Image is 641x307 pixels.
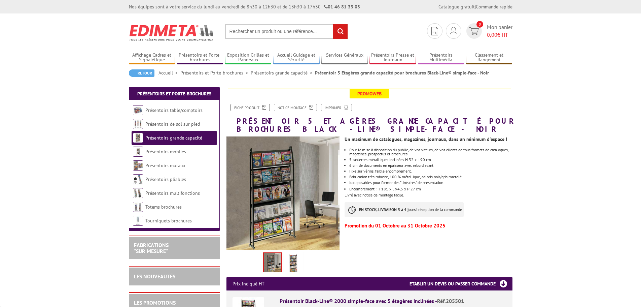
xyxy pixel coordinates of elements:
a: Présentoirs et Porte-brochures [177,52,223,63]
span: Mon panier [487,23,512,39]
span: € HT [487,31,512,39]
a: Services Généraux [321,52,368,63]
div: | [438,3,512,10]
img: Présentoirs de sol sur pied [133,119,143,129]
img: Présentoirs mobiles [133,147,143,157]
a: Présentoirs muraux [145,162,185,168]
a: Présentoirs et Porte-brochures [137,91,211,97]
a: Retour [129,69,154,77]
a: Présentoirs table/comptoirs [145,107,203,113]
a: Présentoirs grande capacité [145,135,202,141]
a: Accueil Guidage et Sécurité [273,52,320,63]
a: LES PROMOTIONS [134,299,176,306]
p: Prix indiqué HT [233,277,264,290]
div: Juxtaposables pour former des "linéaires" de présentation. [349,181,512,185]
span: 0 [476,21,483,28]
li: 6 cm de documents en épaisseur avec rebord avant [349,163,512,167]
a: Exposition Grilles et Panneaux [225,52,272,63]
a: Présentoirs multifonctions [145,190,200,196]
a: Classement et Rangement [466,52,512,63]
li: Pour la mise à disposition du public, de vos viteurs, de vos clients de tous formats de catalogue... [349,148,512,156]
p: à réception de la commande [345,202,464,217]
a: Tourniquets brochures [145,218,192,224]
a: Fiche produit [230,104,270,111]
a: Présentoirs pliables [145,176,186,182]
strong: 01 46 81 33 03 [324,4,360,10]
p: Encombrement : H 181 x L 94,5 x P 27 cm [349,186,512,191]
span: 0,00 [487,31,497,38]
a: Présentoirs Presse et Journaux [369,52,416,63]
a: Notice Montage [274,104,317,111]
li: Fixe sur vérins, faible encombrement. [349,169,512,173]
strong: Un maximum de catalogues, magazines, journaux, dans un minimum d'espace ! [345,136,507,142]
img: presentoirs_grande_capacite_brichure_black_line_simple_face_205501.jpg [226,136,340,250]
a: Présentoirs grande capacité [251,70,315,76]
p: Promotion du 01 Octobre au 31 Octobre 2025 [345,224,512,228]
span: Réf.205501 [437,298,464,304]
div: Nos équipes sont à votre service du lundi au vendredi de 8h30 à 12h30 et de 13h30 à 17h30 [129,3,360,10]
li: Présentoir 5 Etagères grande capacité pour brochures Black-Line® simple-face - Noir [315,69,489,76]
img: presentoirs_grande_capacite_brichure_black_line_simple_face_205501.jpg [264,253,281,274]
a: Accueil [158,70,180,76]
a: Présentoirs de sol sur pied [145,121,200,127]
a: Présentoirs mobiles [145,149,186,155]
h3: Etablir un devis ou passer commande [409,277,512,290]
a: Commande rapide [476,4,512,10]
img: Présentoirs table/comptoirs [133,105,143,115]
div: Livré avec notice de montage facile. [345,133,517,231]
span: Promoweb [350,89,389,98]
a: Présentoirs Multimédia [418,52,464,63]
a: devis rapide 0 Mon panier 0,00€ HT [465,23,512,39]
img: Présentoirs multifonctions [133,188,143,198]
li: 5 tablettes métalliques inclinées H 32 x L 90 cm [349,158,512,162]
img: Tourniquets brochures [133,216,143,226]
img: Présentoirs muraux [133,160,143,171]
a: LES NOUVEAUTÉS [134,273,175,280]
a: FABRICATIONS"Sur Mesure" [134,242,169,254]
input: Rechercher un produit ou une référence... [225,24,348,39]
a: Présentoirs et Porte-brochures [180,70,251,76]
a: Totems brochures [145,204,182,210]
input: rechercher [333,24,348,39]
div: Présentoir Black-Line® 2000 simple-face avec 5 étagères inclinées - [280,297,506,305]
img: presentoirs_grande_capacite_205501.jpg [285,254,301,275]
strong: EN STOCK, LIVRAISON 3 à 4 jours [359,207,416,212]
img: Présentoirs pliables [133,174,143,184]
a: Catalogue gratuit [438,4,475,10]
li: Fabrication très robuste, 100 % métallique, coloris noir/gris martelé. [349,175,512,179]
img: devis rapide [431,27,438,35]
img: Présentoirs grande capacité [133,133,143,143]
a: Imprimer [321,104,352,111]
img: devis rapide [469,27,479,35]
img: devis rapide [450,27,457,35]
a: Affichage Cadres et Signalétique [129,52,175,63]
img: Edimeta [129,20,215,45]
img: Totems brochures [133,202,143,212]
